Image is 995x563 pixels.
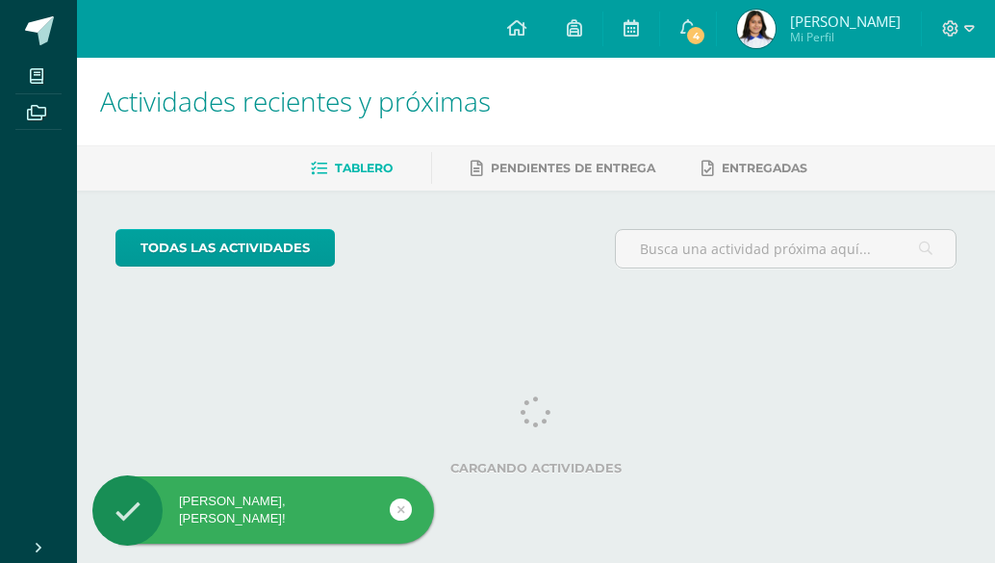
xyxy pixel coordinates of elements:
[737,10,776,48] img: 9a6b047da37c34ba5f17e3e2be841e30.png
[616,230,956,268] input: Busca una actividad próxima aquí...
[790,12,901,31] span: [PERSON_NAME]
[92,493,434,527] div: [PERSON_NAME], [PERSON_NAME]!
[115,229,335,267] a: todas las Actividades
[100,83,491,119] span: Actividades recientes y próximas
[491,161,655,175] span: Pendientes de entrega
[471,153,655,184] a: Pendientes de entrega
[722,161,807,175] span: Entregadas
[115,461,957,475] label: Cargando actividades
[790,29,901,45] span: Mi Perfil
[702,153,807,184] a: Entregadas
[311,153,393,184] a: Tablero
[335,161,393,175] span: Tablero
[685,25,706,46] span: 4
